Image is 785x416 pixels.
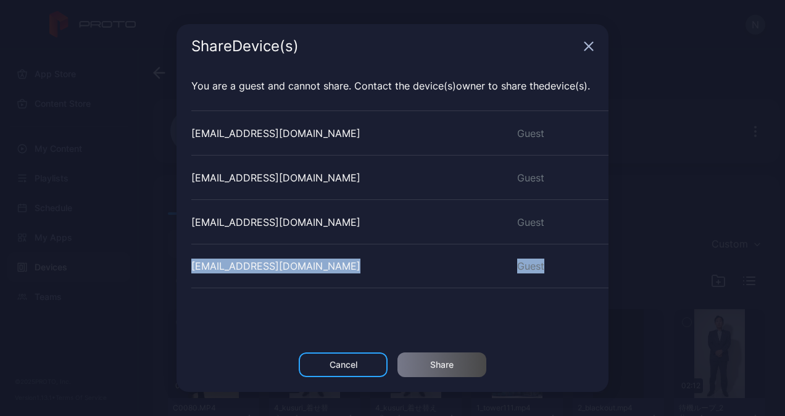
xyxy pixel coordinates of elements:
[502,170,608,185] div: Guest
[299,352,388,377] button: Cancel
[502,126,608,141] div: Guest
[430,360,454,370] div: Share
[330,360,357,370] div: Cancel
[502,215,608,230] div: Guest
[397,352,486,377] button: Share
[191,215,360,230] div: [EMAIL_ADDRESS][DOMAIN_NAME]
[191,126,360,141] div: [EMAIL_ADDRESS][DOMAIN_NAME]
[191,170,360,185] div: [EMAIL_ADDRESS][DOMAIN_NAME]
[544,80,588,92] span: Device (s)
[191,39,579,54] div: Share Device (s)
[413,80,456,92] span: Device (s)
[502,259,608,273] div: Guest
[191,259,360,273] div: [EMAIL_ADDRESS][DOMAIN_NAME]
[191,78,594,93] p: You are a guest and cannot share. Contact the owner to share the .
